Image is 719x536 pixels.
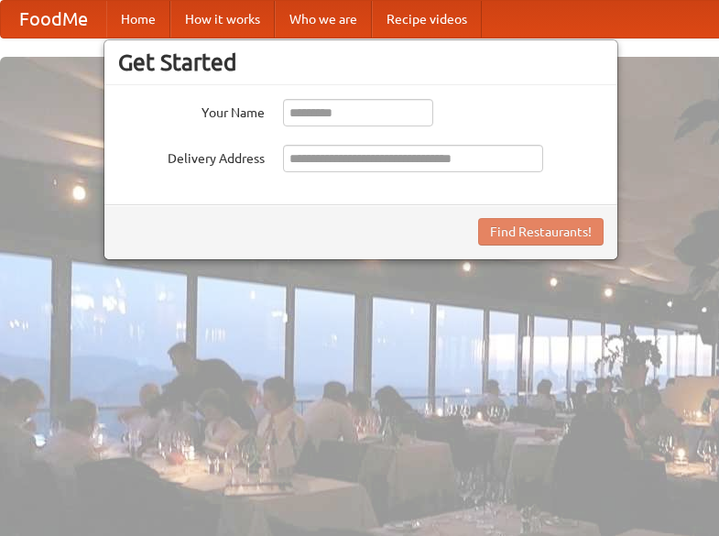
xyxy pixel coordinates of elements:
[118,49,604,76] h3: Get Started
[1,1,106,38] a: FoodMe
[118,99,265,122] label: Your Name
[275,1,372,38] a: Who we are
[106,1,170,38] a: Home
[372,1,482,38] a: Recipe videos
[118,145,265,168] label: Delivery Address
[170,1,275,38] a: How it works
[478,218,604,246] button: Find Restaurants!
